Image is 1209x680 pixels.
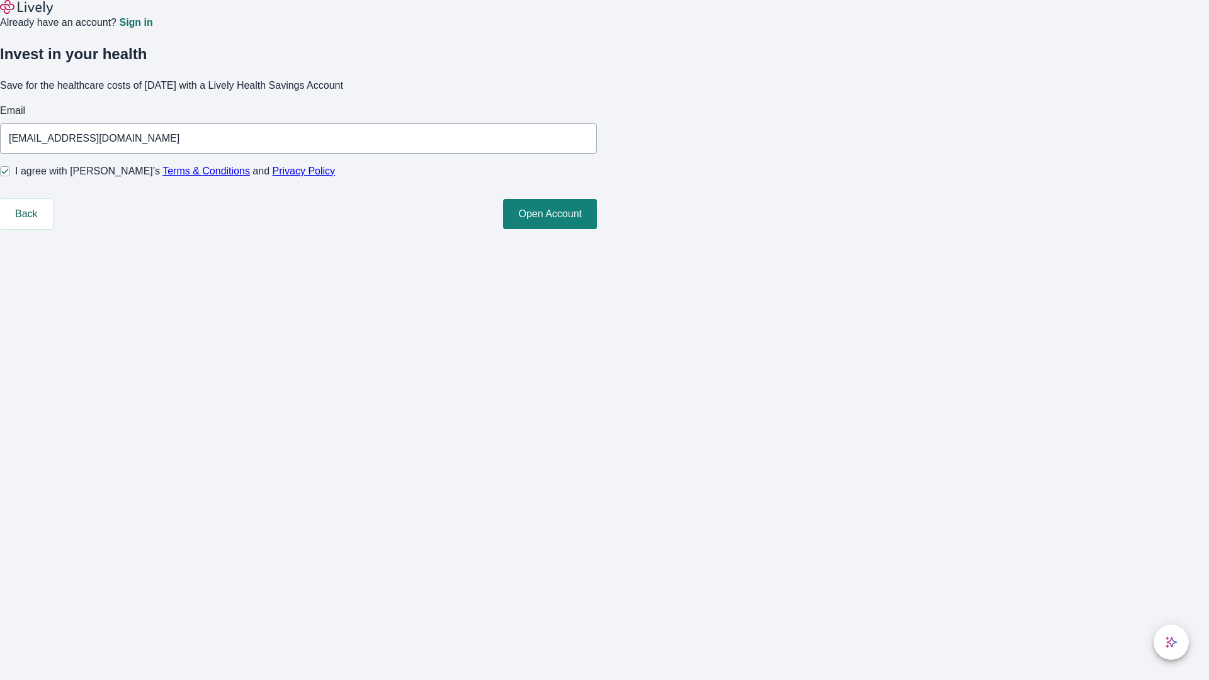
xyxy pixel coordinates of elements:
svg: Lively AI Assistant [1165,636,1178,649]
a: Sign in [119,18,152,28]
span: I agree with [PERSON_NAME]’s and [15,164,335,179]
button: Open Account [503,199,597,229]
a: Terms & Conditions [162,166,250,176]
a: Privacy Policy [273,166,336,176]
button: chat [1154,625,1189,660]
